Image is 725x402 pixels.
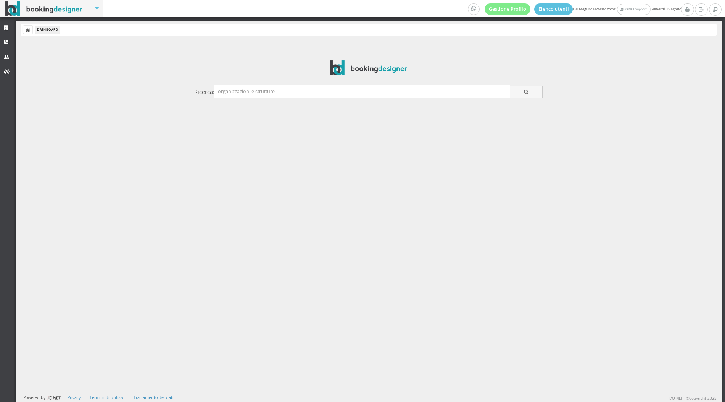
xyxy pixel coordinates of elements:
[45,395,62,401] img: ionet_small_logo.png
[534,3,573,15] a: Elenco utenti
[84,394,86,400] div: |
[134,394,174,400] a: Trattamento dei dati
[5,1,83,16] img: BookingDesigner.com
[214,85,510,98] input: organizzazioni e strutture
[194,89,214,95] h4: Ricerca:
[90,394,124,400] a: Termini di utilizzo
[68,394,81,400] a: Privacy
[468,3,681,15] span: Hai eseguito l'accesso come: venerdì, 15 agosto
[485,3,530,15] a: Gestione Profilo
[35,26,60,34] li: Dashboard
[128,394,130,400] div: |
[23,394,64,401] div: Powered by |
[617,4,650,15] a: I/O NET Support
[330,60,407,75] img: BookingDesigner.com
